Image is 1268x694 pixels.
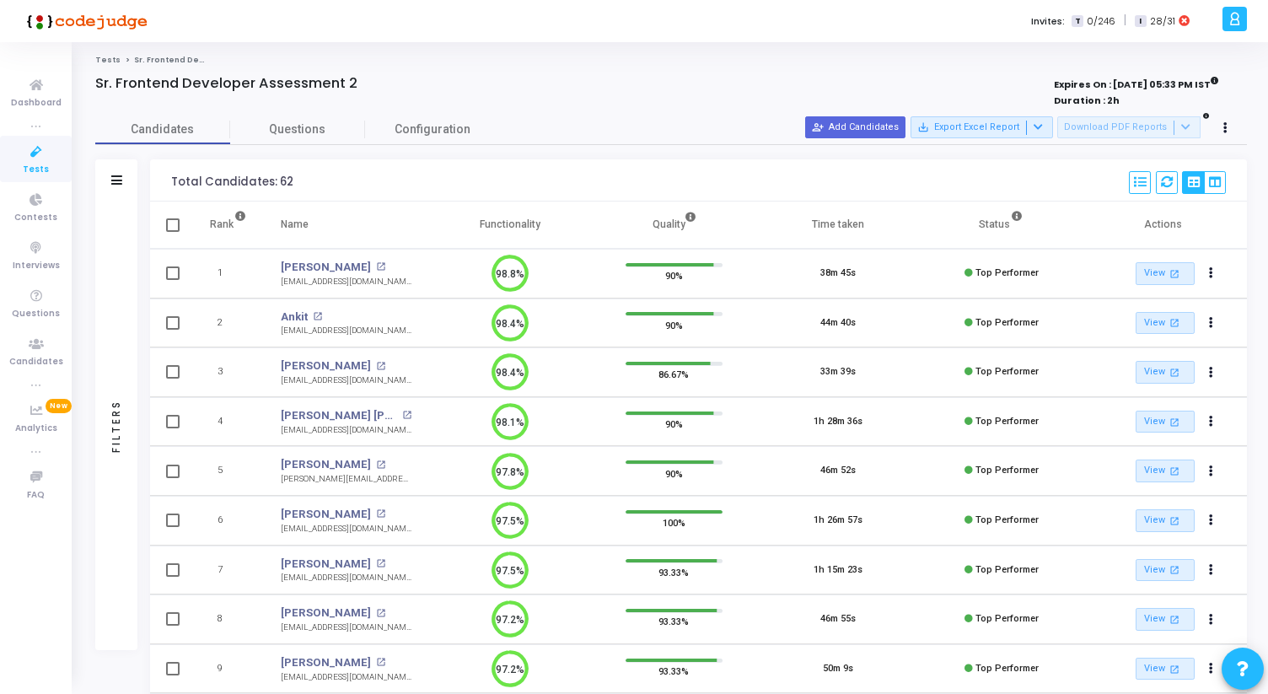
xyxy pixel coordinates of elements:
td: 8 [192,594,264,644]
span: Top Performer [975,564,1039,575]
span: 90% [665,465,683,481]
span: Tests [23,163,49,177]
a: View [1136,509,1195,532]
div: [EMAIL_ADDRESS][DOMAIN_NAME] [281,276,411,288]
span: Questions [12,307,60,321]
div: 38m 45s [820,266,856,281]
span: 28/31 [1150,14,1175,29]
div: 1h 15m 23s [814,563,862,578]
a: [PERSON_NAME] [281,358,371,374]
div: Name [281,215,309,234]
mat-icon: person_add_alt [812,121,824,133]
td: 4 [192,397,264,447]
mat-icon: save_alt [917,121,929,133]
mat-icon: open_in_new [1168,662,1182,676]
div: [EMAIL_ADDRESS][DOMAIN_NAME] [281,374,411,387]
button: Actions [1199,657,1222,681]
span: Dashboard [11,96,62,110]
mat-icon: open_in_new [1168,562,1182,577]
label: Invites: [1031,14,1065,29]
span: 90% [665,416,683,433]
button: Actions [1199,509,1222,533]
td: 2 [192,299,264,348]
span: 93.33% [658,613,689,630]
div: [EMAIL_ADDRESS][DOMAIN_NAME] [281,424,411,437]
div: [EMAIL_ADDRESS][DOMAIN_NAME] [281,671,411,684]
a: View [1136,262,1195,285]
span: Candidates [9,355,63,369]
img: logo [21,4,148,38]
th: Functionality [428,202,592,249]
span: Top Performer [975,613,1039,624]
mat-icon: open_in_new [376,509,385,519]
mat-icon: open_in_new [376,559,385,568]
button: Add Candidates [805,116,905,138]
div: [PERSON_NAME][EMAIL_ADDRESS][DOMAIN_NAME] [281,473,411,486]
div: 46m 52s [820,464,856,478]
div: Filters [109,333,124,519]
span: 86.67% [658,366,689,383]
a: [PERSON_NAME] [281,654,371,671]
div: 44m 40s [820,316,856,331]
div: 33m 39s [820,365,856,379]
div: 1h 28m 36s [814,415,862,429]
span: Top Performer [975,317,1039,328]
a: [PERSON_NAME] [281,506,371,523]
div: Total Candidates: 62 [171,175,293,189]
td: 5 [192,446,264,496]
span: Configuration [395,121,470,138]
mat-icon: open_in_new [376,460,385,470]
span: Top Performer [975,267,1039,278]
span: Analytics [15,422,57,436]
td: 7 [192,546,264,595]
button: Actions [1199,558,1222,582]
nav: breadcrumb [95,55,1247,66]
span: New [46,399,72,413]
button: Export Excel Report [911,116,1053,138]
span: Questions [230,121,365,138]
span: T [1072,15,1083,28]
span: Top Performer [975,514,1039,525]
a: View [1136,460,1195,482]
button: Actions [1199,608,1222,632]
button: Actions [1199,361,1222,385]
td: 9 [192,644,264,694]
mat-icon: open_in_new [376,262,385,272]
div: 46m 55s [820,612,856,627]
a: [PERSON_NAME] [281,456,371,473]
mat-icon: open_in_new [376,609,385,618]
mat-icon: open_in_new [376,658,385,667]
mat-icon: open_in_new [376,362,385,371]
div: [EMAIL_ADDRESS][DOMAIN_NAME] [281,621,411,634]
a: View [1136,559,1195,582]
a: View [1136,411,1195,433]
a: Tests [95,55,121,65]
a: [PERSON_NAME] [281,605,371,621]
a: [PERSON_NAME] [281,259,371,276]
th: Actions [1083,202,1247,249]
mat-icon: open_in_new [1168,266,1182,281]
div: Time taken [812,215,864,234]
span: Sr. Frontend Developer Assessment 2 [134,55,294,65]
mat-icon: open_in_new [1168,514,1182,528]
span: 100% [663,514,685,531]
td: 6 [192,496,264,546]
span: FAQ [27,488,45,503]
a: View [1136,658,1195,681]
span: 90% [665,316,683,333]
a: View [1136,608,1195,631]
a: View [1136,361,1195,384]
span: Top Performer [975,416,1039,427]
span: I [1135,15,1146,28]
mat-icon: open_in_new [1168,464,1182,478]
div: 50m 9s [823,662,853,676]
div: [EMAIL_ADDRESS][DOMAIN_NAME] [281,572,411,584]
mat-icon: open_in_new [1168,315,1182,330]
span: 93.33% [658,663,689,680]
mat-icon: open_in_new [1168,415,1182,429]
div: [EMAIL_ADDRESS][DOMAIN_NAME] [281,325,411,337]
a: [PERSON_NAME] [281,556,371,573]
div: [EMAIL_ADDRESS][DOMAIN_NAME] [281,523,411,535]
span: Top Performer [975,663,1039,674]
div: View Options [1182,171,1226,194]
